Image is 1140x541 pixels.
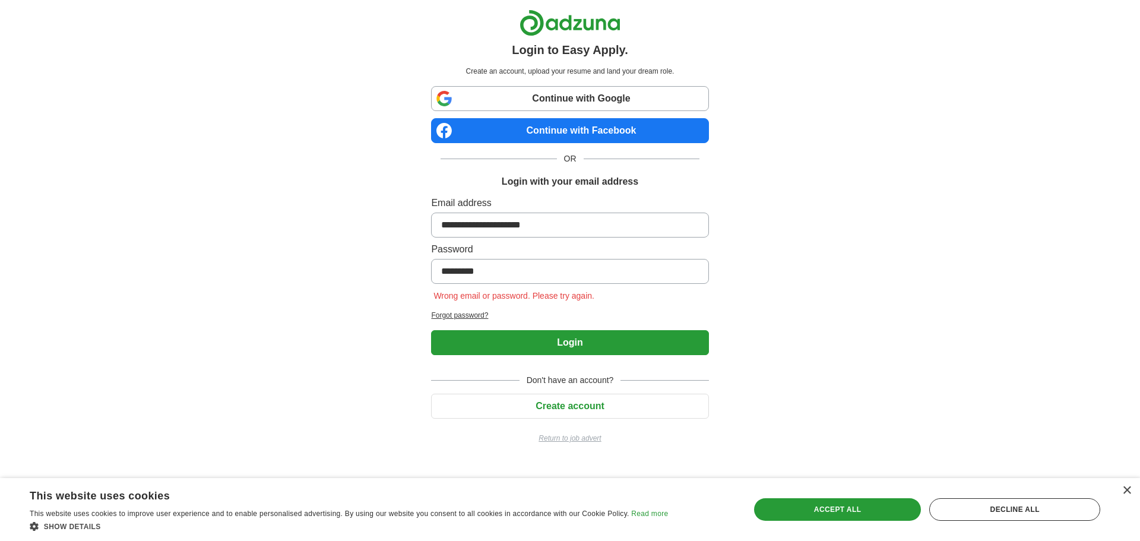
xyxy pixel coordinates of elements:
[520,374,621,387] span: Don't have an account?
[431,196,708,210] label: Email address
[431,86,708,111] a: Continue with Google
[512,41,628,59] h1: Login to Easy Apply.
[557,153,584,165] span: OR
[431,394,708,419] button: Create account
[30,485,638,503] div: This website uses cookies
[929,498,1100,521] div: Decline all
[431,330,708,355] button: Login
[520,10,620,36] img: Adzuna logo
[431,401,708,411] a: Create account
[431,310,708,321] a: Forgot password?
[502,175,638,189] h1: Login with your email address
[754,498,921,521] div: Accept all
[431,433,708,444] a: Return to job advert
[44,523,101,531] span: Show details
[433,66,706,77] p: Create an account, upload your resume and land your dream role.
[631,510,668,518] a: Read more, opens a new window
[30,520,668,532] div: Show details
[431,118,708,143] a: Continue with Facebook
[1122,486,1131,495] div: Close
[431,242,708,257] label: Password
[431,291,597,300] span: Wrong email or password. Please try again.
[30,510,629,518] span: This website uses cookies to improve user experience and to enable personalised advertising. By u...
